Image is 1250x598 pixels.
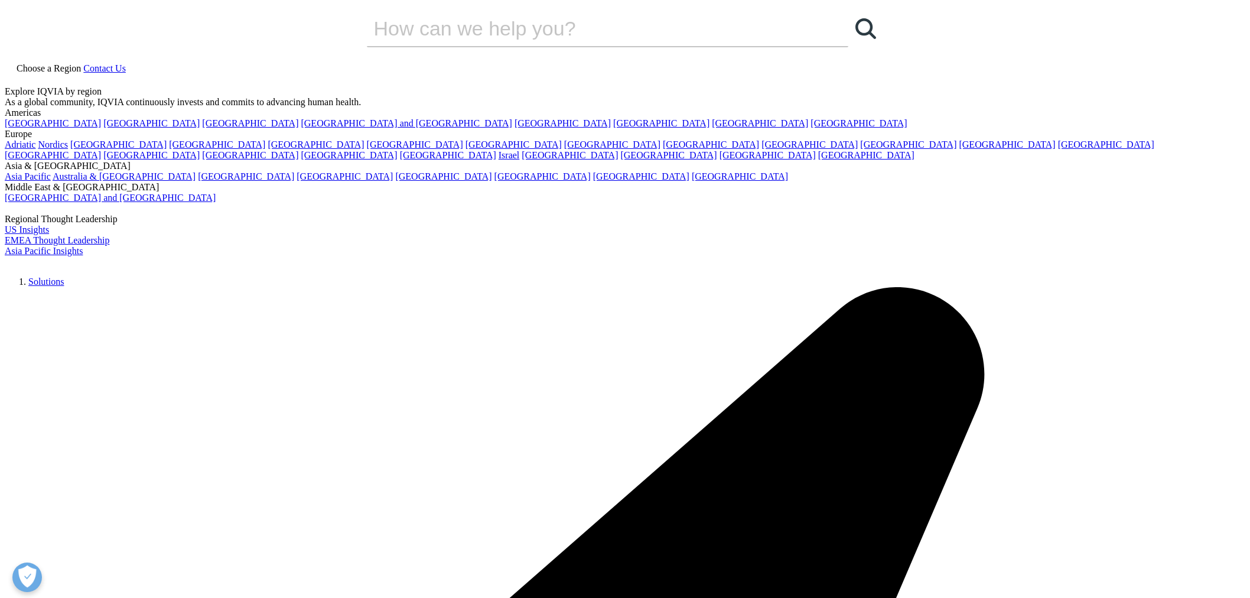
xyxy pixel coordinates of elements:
a: [GEOGRAPHIC_DATA] [202,118,298,128]
a: [GEOGRAPHIC_DATA] [169,139,265,149]
a: [GEOGRAPHIC_DATA] [400,150,496,160]
a: [GEOGRAPHIC_DATA] [692,171,788,181]
a: [GEOGRAPHIC_DATA] [522,150,618,160]
a: [GEOGRAPHIC_DATA] [5,118,101,128]
a: [GEOGRAPHIC_DATA] [515,118,611,128]
a: US Insights [5,225,49,235]
a: [GEOGRAPHIC_DATA] [268,139,364,149]
a: [GEOGRAPHIC_DATA] [1058,139,1154,149]
div: As a global community, IQVIA continuously invests and commits to advancing human health. [5,97,1245,108]
div: Regional Thought Leadership [5,214,1245,225]
a: [GEOGRAPHIC_DATA] [959,139,1055,149]
a: [GEOGRAPHIC_DATA] and [GEOGRAPHIC_DATA] [301,118,512,128]
a: Asia Pacific Insights [5,246,83,256]
a: [GEOGRAPHIC_DATA] [367,139,463,149]
a: EMEA Thought Leadership [5,235,109,245]
span: Choose a Region [17,63,81,73]
a: [GEOGRAPHIC_DATA] [70,139,167,149]
a: [GEOGRAPHIC_DATA] [712,118,808,128]
a: [GEOGRAPHIC_DATA] [761,139,858,149]
a: Contact Us [83,63,126,73]
a: Adriatic [5,139,35,149]
div: Europe [5,129,1245,139]
a: [GEOGRAPHIC_DATA] [818,150,914,160]
a: [GEOGRAPHIC_DATA] [620,150,717,160]
a: [GEOGRAPHIC_DATA] [564,139,660,149]
a: [GEOGRAPHIC_DATA] [466,139,562,149]
a: [GEOGRAPHIC_DATA] [494,171,591,181]
a: [GEOGRAPHIC_DATA] [395,171,491,181]
div: Middle East & [GEOGRAPHIC_DATA] [5,182,1245,193]
a: [GEOGRAPHIC_DATA] [663,139,759,149]
div: Explore IQVIA by region [5,86,1245,97]
svg: Search [855,18,876,39]
a: [GEOGRAPHIC_DATA] [613,118,709,128]
a: [GEOGRAPHIC_DATA] [297,171,393,181]
a: Asia Pacific [5,171,51,181]
a: [GEOGRAPHIC_DATA] [198,171,294,181]
a: Solutions [28,277,64,287]
a: Search [848,11,884,46]
a: [GEOGRAPHIC_DATA] [860,139,956,149]
a: [GEOGRAPHIC_DATA] [5,150,101,160]
a: [GEOGRAPHIC_DATA] [103,118,200,128]
button: Open Preferences [12,563,42,592]
a: Israel [499,150,520,160]
a: [GEOGRAPHIC_DATA] [810,118,907,128]
div: Asia & [GEOGRAPHIC_DATA] [5,161,1245,171]
a: Nordics [38,139,68,149]
a: Australia & [GEOGRAPHIC_DATA] [53,171,196,181]
a: [GEOGRAPHIC_DATA] [103,150,200,160]
a: [GEOGRAPHIC_DATA] [720,150,816,160]
input: Search [367,11,815,46]
a: [GEOGRAPHIC_DATA] [593,171,689,181]
a: [GEOGRAPHIC_DATA] [202,150,298,160]
a: [GEOGRAPHIC_DATA] and [GEOGRAPHIC_DATA] [5,193,216,203]
div: Americas [5,108,1245,118]
a: [GEOGRAPHIC_DATA] [301,150,397,160]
